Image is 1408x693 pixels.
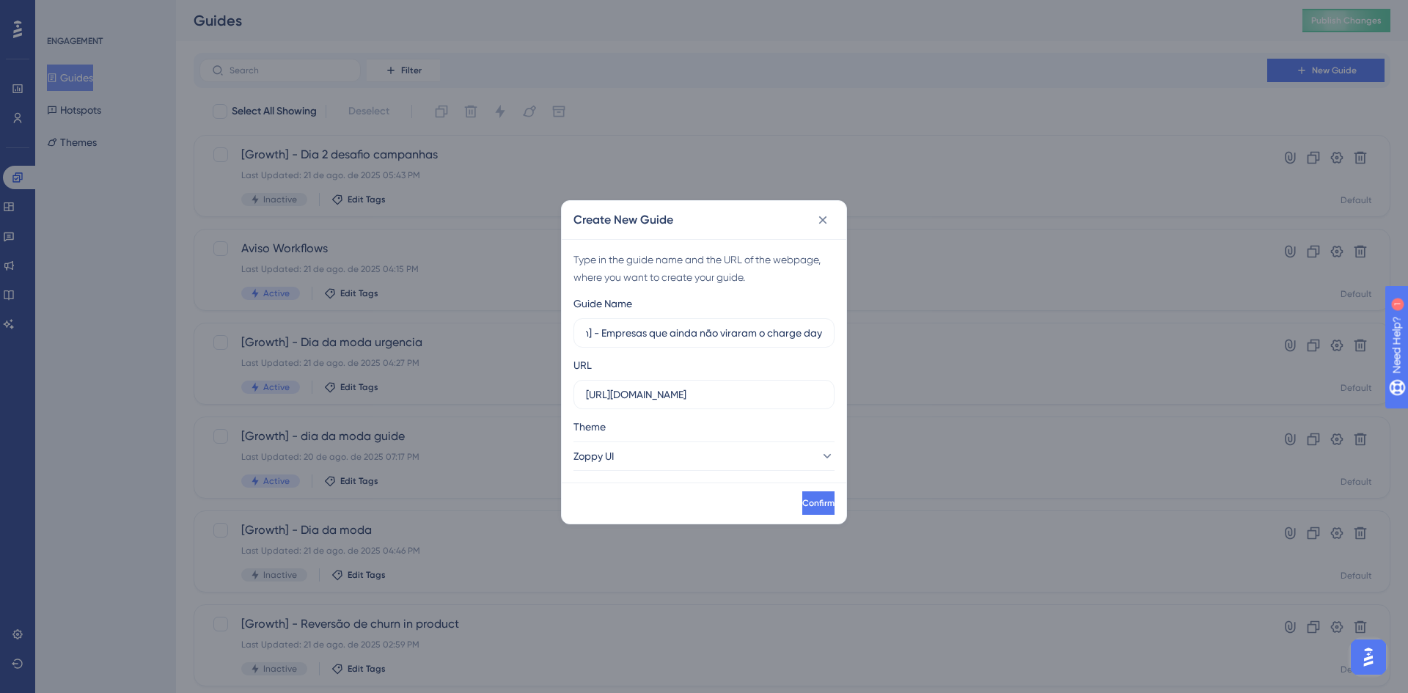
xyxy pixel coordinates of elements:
input: How to Create [586,325,822,341]
span: Theme [573,418,606,436]
span: Zoppy UI [573,447,614,465]
span: Confirm [802,497,835,509]
div: 1 [102,7,106,19]
h2: Create New Guide [573,211,673,229]
span: Need Help? [34,4,92,21]
iframe: UserGuiding AI Assistant Launcher [1346,635,1390,679]
input: https://www.example.com [586,386,822,403]
div: Type in the guide name and the URL of the webpage, where you want to create your guide. [573,251,835,286]
div: Guide Name [573,295,632,312]
div: URL [573,356,592,374]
